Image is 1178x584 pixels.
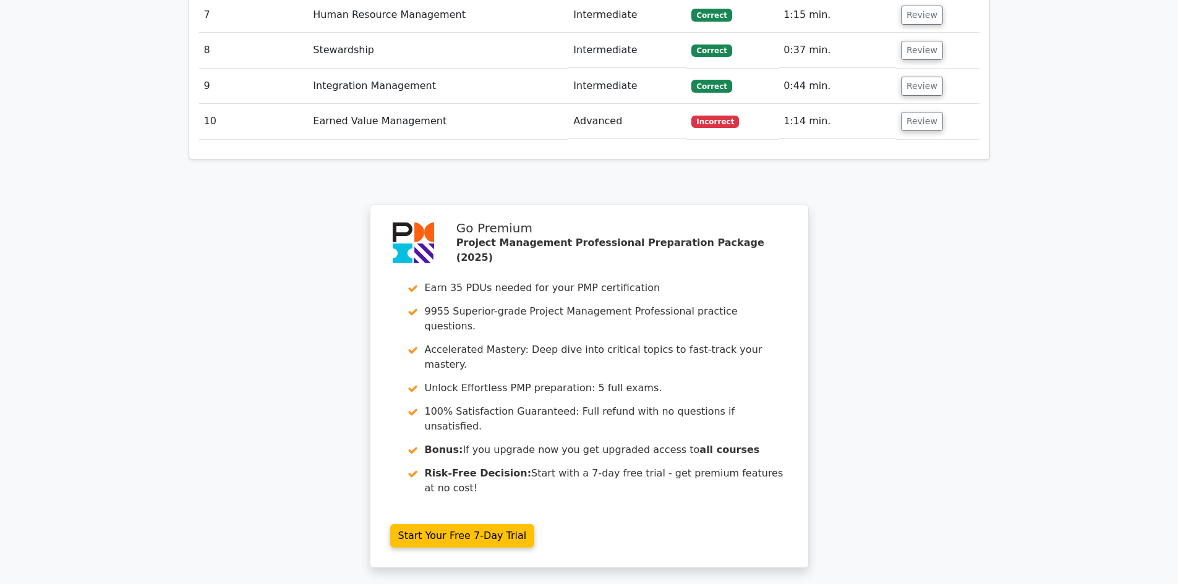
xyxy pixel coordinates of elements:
span: Correct [691,44,732,57]
td: Intermediate [568,69,686,104]
td: 10 [199,104,309,139]
button: Review [901,6,943,25]
button: Review [901,112,943,131]
td: Stewardship [308,33,568,68]
span: Correct [691,80,732,92]
td: 8 [199,33,309,68]
span: Correct [691,9,732,21]
a: Start Your Free 7-Day Trial [390,524,535,548]
td: Earned Value Management [308,104,568,139]
td: 0:44 min. [779,69,896,104]
button: Review [901,77,943,96]
td: 0:37 min. [779,33,896,68]
td: Integration Management [308,69,568,104]
span: Incorrect [691,116,739,128]
td: 1:14 min. [779,104,896,139]
td: 9 [199,69,309,104]
td: Intermediate [568,33,686,68]
button: Review [901,41,943,60]
td: Advanced [568,104,686,139]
